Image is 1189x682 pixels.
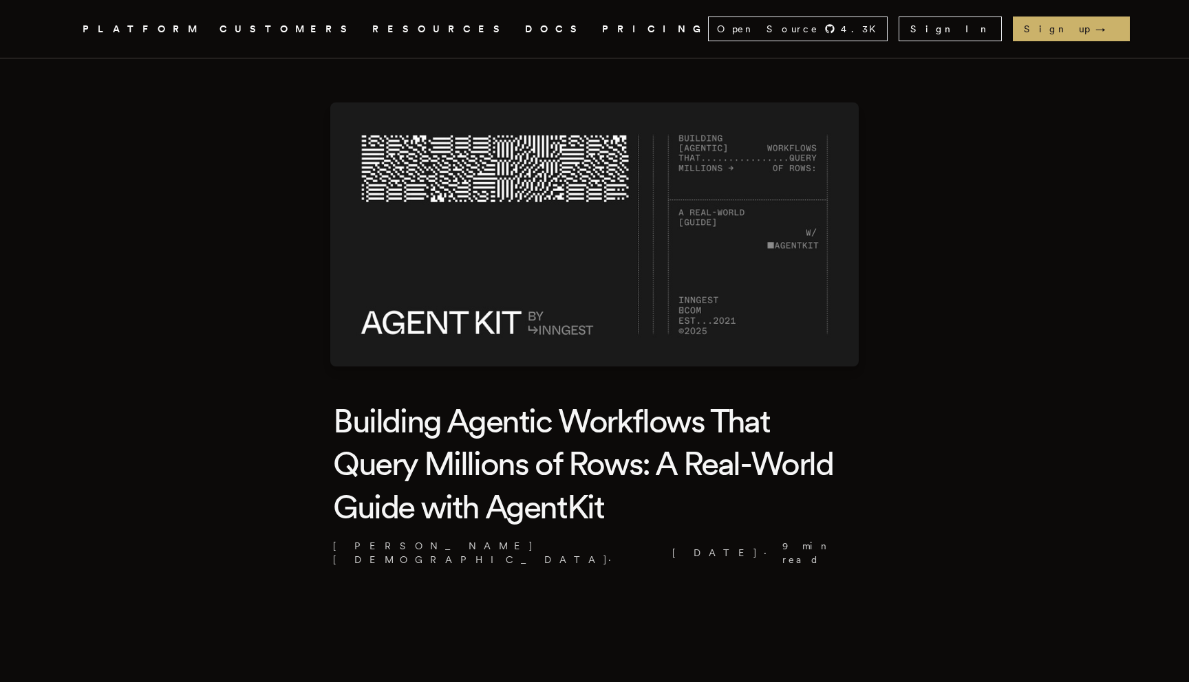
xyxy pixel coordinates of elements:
[899,16,1002,41] a: Sign In
[717,22,819,36] span: Open Source
[333,399,856,528] h1: Building Agentic Workflows That Query Millions of Rows: A Real-World Guide with AgentKit
[372,21,508,38] button: RESOURCES
[602,21,708,38] a: PRICING
[669,546,758,560] span: [DATE]
[841,22,884,36] span: 4.3 K
[525,21,586,38] a: DOCS
[333,539,856,566] p: [PERSON_NAME][DEMOGRAPHIC_DATA] · ·
[83,21,203,38] button: PLATFORM
[330,102,859,366] img: Featured image for Building Agentic Workflows That Query Millions of Rows: A Real-World Guide wit...
[1013,16,1130,41] a: Sign up
[1095,22,1119,36] span: →
[782,539,848,566] span: 9 min read
[219,21,356,38] a: CUSTOMERS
